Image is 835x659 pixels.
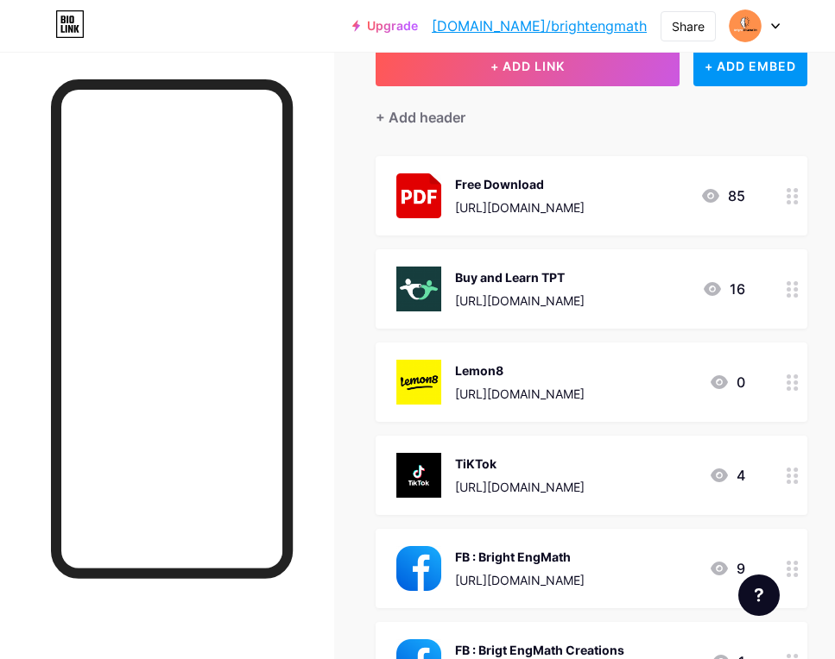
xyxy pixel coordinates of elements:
a: Upgrade [352,19,418,33]
div: FB : Brigt EngMath Creations [455,641,624,659]
div: TiKTok [455,455,585,473]
img: Lemon8 [396,360,441,405]
img: TiKTok [396,453,441,498]
div: Free Download [455,175,585,193]
div: + ADD EMBED [693,45,807,86]
div: Buy and Learn TPT [455,268,585,286]
span: + ADD LINK [490,59,565,73]
button: + ADD LINK [376,45,680,86]
div: [URL][DOMAIN_NAME] [455,385,585,403]
div: [URL][DOMAIN_NAME] [455,292,585,310]
div: 16 [702,279,745,299]
div: Lemon8 [455,361,585,380]
div: + Add header [376,107,465,128]
div: 0 [709,372,745,392]
img: FB : Bright EngMath [396,546,441,591]
div: 85 [700,185,745,206]
div: [URL][DOMAIN_NAME] [455,198,585,217]
div: Share [672,17,705,35]
div: 4 [709,465,745,486]
img: brightengmath [729,9,762,42]
div: FB : Bright EngMath [455,548,585,566]
div: [URL][DOMAIN_NAME] [455,571,585,589]
div: 9 [709,558,745,579]
div: [URL][DOMAIN_NAME] [455,478,585,496]
img: Buy and Learn TPT [396,267,441,311]
img: Free Download [396,173,441,218]
a: [DOMAIN_NAME]/brightengmath [432,16,647,36]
